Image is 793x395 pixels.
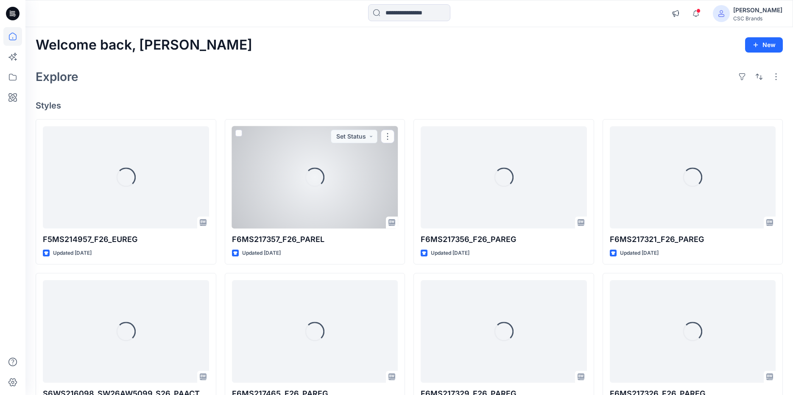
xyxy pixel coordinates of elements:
svg: avatar [718,10,725,17]
p: F6MS217356_F26_PAREG [421,234,587,245]
h2: Explore [36,70,78,83]
div: CSC Brands [733,15,782,22]
button: New [745,37,783,53]
p: F5MS214957_F26_EUREG [43,234,209,245]
p: Updated [DATE] [431,249,469,258]
p: Updated [DATE] [242,249,281,258]
p: Updated [DATE] [620,249,659,258]
div: [PERSON_NAME] [733,5,782,15]
p: F6MS217357_F26_PAREL [232,234,398,245]
h2: Welcome back, [PERSON_NAME] [36,37,252,53]
p: Updated [DATE] [53,249,92,258]
h4: Styles [36,100,783,111]
p: F6MS217321_F26_PAREG [610,234,776,245]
